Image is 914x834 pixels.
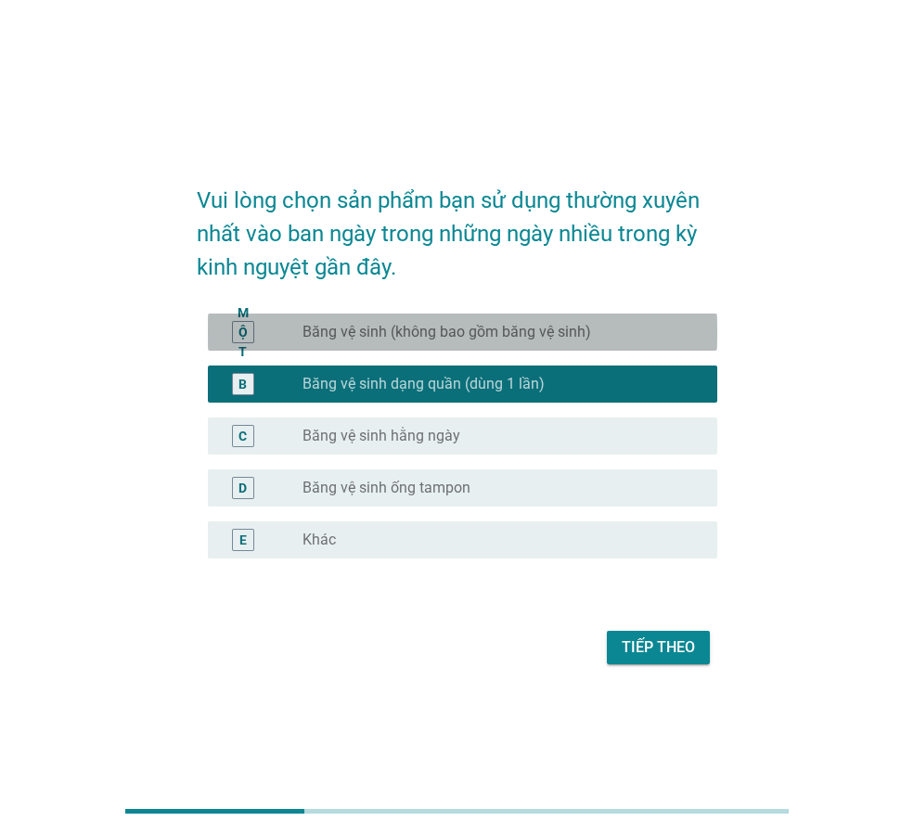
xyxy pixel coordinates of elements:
font: Vui lòng chọn sản phẩm bạn sử dụng thường xuyên nhất vào ban ngày trong những ngày nhiều trong kỳ... [197,187,705,280]
font: B [238,376,247,391]
font: C [238,428,247,443]
font: D [238,480,247,494]
font: Băng vệ sinh hằng ngày [303,427,460,444]
button: Tiếp theo [607,631,710,664]
font: Băng vệ sinh ống tampon [303,479,470,496]
font: E [239,532,247,546]
font: Băng vệ sinh dạng quần (dùng 1 lần) [303,375,545,392]
font: MỘT [238,304,249,358]
font: Băng vệ sinh (không bao gồm băng vệ sinh) [303,323,591,340]
font: Tiếp theo [622,638,695,656]
font: Khác [303,531,336,548]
